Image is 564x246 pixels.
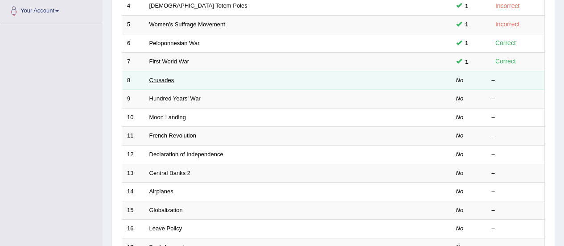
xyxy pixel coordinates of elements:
[456,188,464,195] em: No
[149,151,223,158] a: Declaration of Independence
[122,145,144,164] td: 12
[492,225,540,233] div: –
[492,95,540,103] div: –
[122,34,144,53] td: 6
[492,188,540,196] div: –
[149,207,183,213] a: Globalization
[456,114,464,121] em: No
[149,95,201,102] a: Hundred Years' War
[462,38,472,48] span: You can still take this question
[122,108,144,127] td: 10
[492,132,540,140] div: –
[492,150,540,159] div: –
[122,183,144,201] td: 14
[122,90,144,108] td: 9
[122,71,144,90] td: 8
[149,225,182,232] a: Leave Policy
[492,56,520,67] div: Correct
[122,16,144,34] td: 5
[456,225,464,232] em: No
[122,201,144,220] td: 15
[456,151,464,158] em: No
[462,1,472,11] span: You can still take this question
[149,188,173,195] a: Airplanes
[492,19,523,29] div: Incorrect
[456,77,464,83] em: No
[149,21,225,28] a: Women's Suffrage Movement
[462,20,472,29] span: You can still take this question
[149,170,191,176] a: Central Banks 2
[122,164,144,183] td: 13
[456,207,464,213] em: No
[122,127,144,146] td: 11
[462,57,472,67] span: You can still take this question
[492,169,540,178] div: –
[149,132,197,139] a: French Revolution
[122,53,144,71] td: 7
[492,206,540,215] div: –
[149,40,200,46] a: Peloponnesian War
[149,77,174,83] a: Crusades
[456,170,464,176] em: No
[149,58,189,65] a: First World War
[492,76,540,85] div: –
[122,220,144,238] td: 16
[149,2,247,9] a: [DEMOGRAPHIC_DATA] Totem Poles
[456,95,464,102] em: No
[492,38,520,48] div: Correct
[456,132,464,139] em: No
[492,113,540,122] div: –
[492,1,523,11] div: Incorrect
[149,114,186,121] a: Moon Landing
